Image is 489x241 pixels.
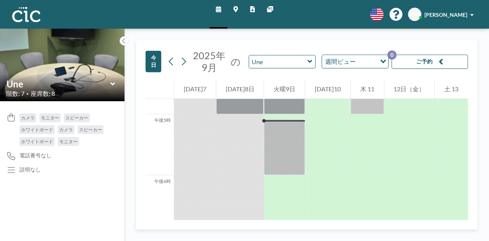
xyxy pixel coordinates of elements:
font: スピーカー [79,127,102,133]
font: 0 [390,52,393,58]
font: • [26,91,29,96]
font: カメラ [59,127,73,133]
font: 土 13 [444,85,458,92]
font: ご予約 [416,58,432,65]
font: 説明なし [19,166,41,173]
font: モニター [41,115,59,121]
div: オプションを検索 [322,55,388,68]
font: [DATE]7 [184,85,206,92]
font: [PERSON_NAME] [424,11,467,18]
font: カメラ [21,115,35,121]
font: 座席数: 8 [31,90,55,97]
font: モニター [59,139,78,144]
font: 電話番号なし [19,152,52,159]
font: スピーカー [65,115,88,121]
font: 12日（金） [393,85,425,92]
button: 今日 [146,51,161,72]
button: ご予約0 [392,55,468,69]
font: 2025年9月 [193,50,225,73]
font: TM [411,11,419,18]
input: ウネ [249,55,308,68]
font: 午後6時 [154,178,171,184]
font: 週間ビュー [325,58,356,65]
font: ホワイトボード [21,139,53,144]
font: 午後5時 [154,117,171,123]
font: 木 11 [360,85,374,92]
input: ウネ [6,78,110,89]
font: 階数: 7 [6,90,24,97]
font: 火曜9日 [274,85,295,92]
font: [DATE]10 [315,85,341,92]
input: オプションを検索 [358,57,376,66]
font: の [231,56,241,67]
font: ホワイトボード [21,127,53,133]
font: [DATE]8日 [226,85,254,92]
font: 今日 [151,54,156,68]
img: 組織ロゴ [12,7,40,22]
